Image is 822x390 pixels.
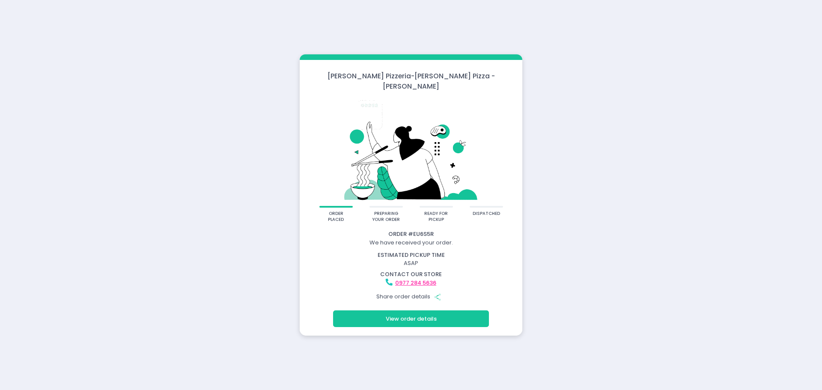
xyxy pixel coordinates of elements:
div: ready for pickup [422,211,450,223]
div: contact our store [301,270,521,279]
a: 0977 284 5636 [395,279,436,287]
div: [PERSON_NAME] Pizzeria - [PERSON_NAME] Pizza - [PERSON_NAME] [300,71,522,91]
div: order placed [322,211,350,223]
div: ASAP [296,251,527,268]
div: We have received your order. [301,238,521,247]
div: estimated pickup time [301,251,521,259]
button: View order details [333,310,489,327]
div: dispatched [473,211,500,217]
div: Order # EU6S5R [301,230,521,238]
img: talkie [311,97,511,206]
div: preparing your order [372,211,400,223]
div: Share order details [301,289,521,305]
